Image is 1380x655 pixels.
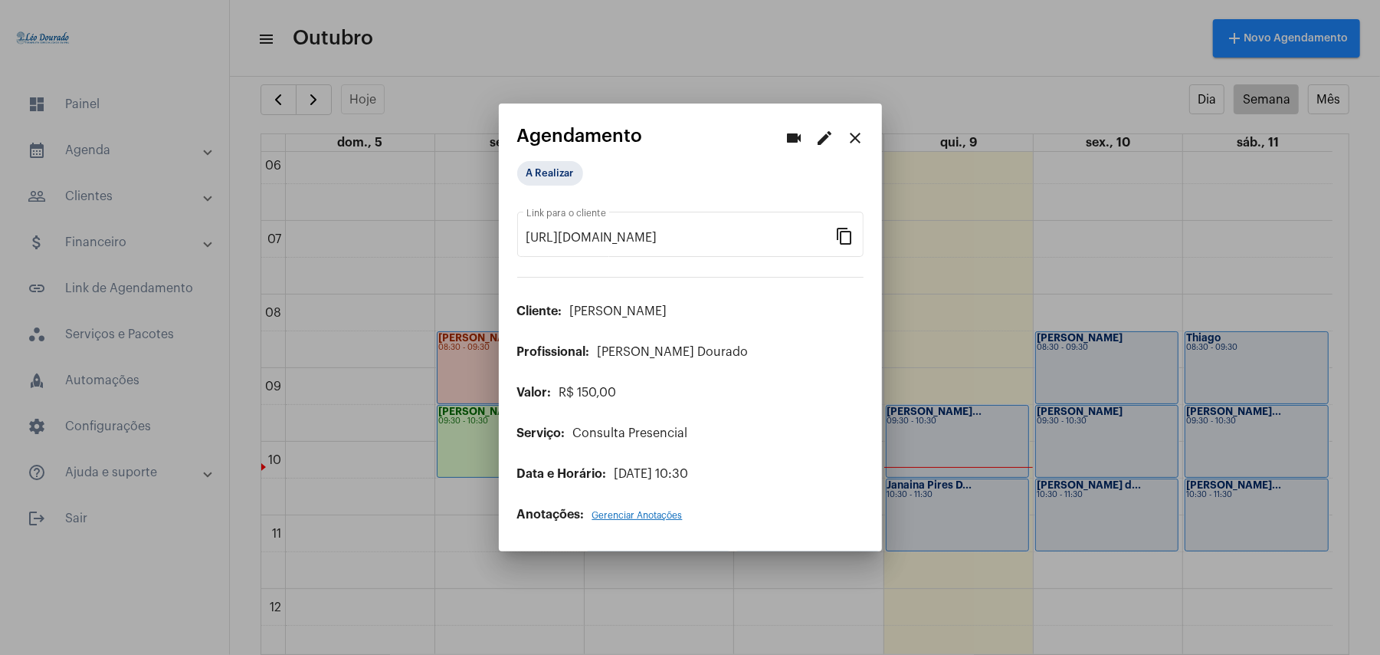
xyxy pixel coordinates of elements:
span: Serviço: [517,427,565,439]
span: Profissional: [517,346,590,358]
span: R$ 150,00 [559,387,617,399]
span: [PERSON_NAME] [570,305,667,318]
span: Agendamento [517,126,643,146]
span: Valor: [517,387,552,399]
span: Anotações: [517,509,585,521]
span: Consulta Presencial [573,427,688,439]
span: Cliente: [517,305,562,318]
span: [PERSON_NAME] Dourado [598,346,749,358]
mat-icon: content_copy [836,226,854,245]
input: Link [526,231,836,245]
mat-icon: videocam [785,129,804,147]
mat-icon: close [847,129,865,147]
span: Gerenciar Anotações [592,511,683,520]
span: Data e Horário: [517,468,607,480]
mat-icon: edit [816,129,834,147]
span: [DATE] 10:30 [615,468,689,480]
mat-chip: A Realizar [517,161,583,186]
